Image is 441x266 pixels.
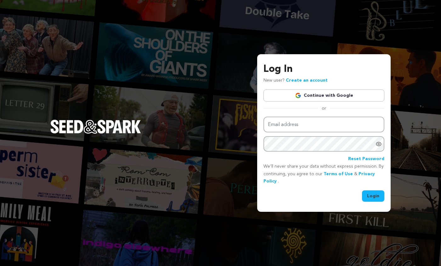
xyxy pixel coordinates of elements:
[286,78,328,83] a: Create an account
[295,92,301,99] img: Google logo
[318,105,330,112] span: or
[263,90,384,101] a: Continue with Google
[263,77,328,84] p: New user?
[50,120,141,134] img: Seed&Spark Logo
[376,141,382,147] a: Show password as plain text. Warning: this will display your password on the screen.
[263,117,384,133] input: Email address
[50,120,141,146] a: Seed&Spark Homepage
[263,163,384,185] p: We’ll never share your data without express permission. By continuing, you agree to our & .
[324,172,353,176] a: Terms of Use
[348,155,384,163] a: Reset Password
[263,62,384,77] h3: Log In
[362,190,384,202] button: Login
